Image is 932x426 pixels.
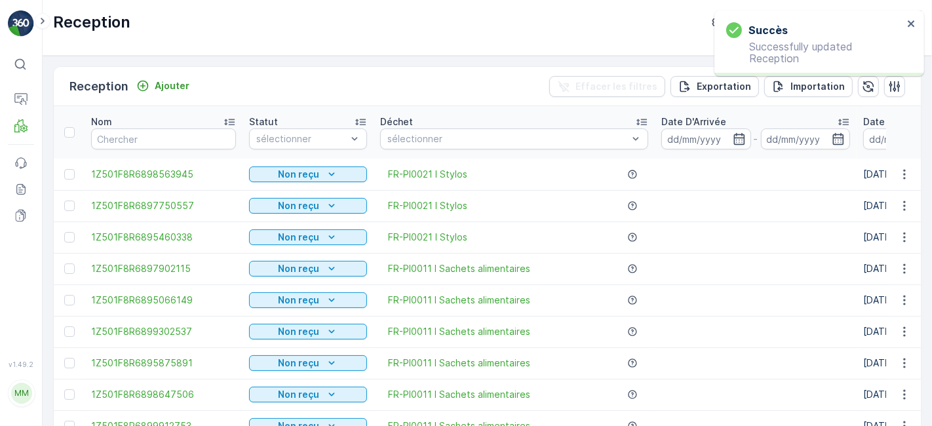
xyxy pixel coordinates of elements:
[388,262,530,275] a: FR-PI0011 I Sachets alimentaires
[91,262,236,275] a: 1Z501F8R6897902115
[380,115,413,128] p: Déchet
[790,80,845,93] p: Importation
[91,128,236,149] input: Chercher
[388,199,467,212] a: FR-PI0021 I Stylos
[64,295,75,305] div: Toggle Row Selected
[670,76,759,97] button: Exportation
[388,231,467,244] a: FR-PI0021 I Stylos
[8,371,34,416] button: MM
[91,115,112,128] p: Nom
[388,325,530,338] a: FR-PI0011 I Sachets alimentaires
[279,294,320,307] p: Non reçu
[91,388,236,401] a: 1Z501F8R6898647506
[661,128,751,149] input: dd/mm/yyyy
[279,357,320,370] p: Non reçu
[91,357,236,370] a: 1Z501F8R6895875891
[91,231,236,244] a: 1Z501F8R6895460338
[388,388,530,401] a: FR-PI0011 I Sachets alimentaires
[64,201,75,211] div: Toggle Row Selected
[279,231,320,244] p: Non reçu
[8,360,34,368] span: v 1.49.2
[249,324,367,339] button: Non reçu
[726,41,903,64] p: Successfully updated Reception
[388,357,530,370] a: FR-PI0011 I Sachets alimentaires
[387,132,628,145] p: sélectionner
[279,199,320,212] p: Non reçu
[748,22,788,38] h3: Succès
[53,12,130,33] p: Reception
[249,387,367,402] button: Non reçu
[754,131,758,147] p: -
[11,383,32,404] div: MM
[69,77,128,96] p: Reception
[91,325,236,338] a: 1Z501F8R6899302537
[64,358,75,368] div: Toggle Row Selected
[279,325,320,338] p: Non reçu
[761,128,851,149] input: dd/mm/yyyy
[907,18,916,31] button: close
[549,76,665,97] button: Effacer les filtres
[64,326,75,337] div: Toggle Row Selected
[249,166,367,182] button: Non reçu
[64,169,75,180] div: Toggle Row Selected
[64,263,75,274] div: Toggle Row Selected
[697,80,751,93] p: Exportation
[131,78,195,94] button: Ajouter
[661,115,726,128] p: Date D'Arrivée
[91,168,236,181] a: 1Z501F8R6898563945
[279,262,320,275] p: Non reçu
[256,132,347,145] p: sélectionner
[249,229,367,245] button: Non reçu
[249,292,367,308] button: Non reçu
[279,168,320,181] p: Non reçu
[64,232,75,242] div: Toggle Row Selected
[249,198,367,214] button: Non reçu
[8,10,34,37] img: logo
[764,76,853,97] button: Importation
[91,294,236,307] a: 1Z501F8R6895066149
[64,389,75,400] div: Toggle Row Selected
[249,355,367,371] button: Non reçu
[155,79,189,92] p: Ajouter
[249,115,278,128] p: Statut
[279,388,320,401] p: Non reçu
[388,168,467,181] a: FR-PI0021 I Stylos
[575,80,657,93] p: Effacer les filtres
[91,199,236,212] a: 1Z501F8R6897750557
[249,261,367,277] button: Non reçu
[388,294,530,307] a: FR-PI0011 I Sachets alimentaires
